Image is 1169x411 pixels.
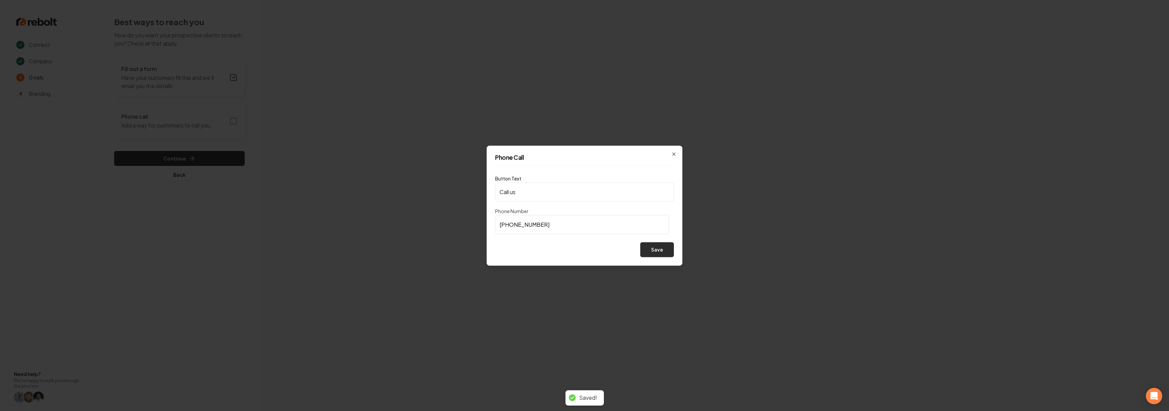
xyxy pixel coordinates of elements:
label: Phone Number [495,208,528,214]
input: Button Text [495,182,674,201]
h2: Phone Call [495,154,674,160]
label: Button Text [495,175,521,181]
button: Save [640,242,674,257]
div: Saved! [579,394,597,401]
